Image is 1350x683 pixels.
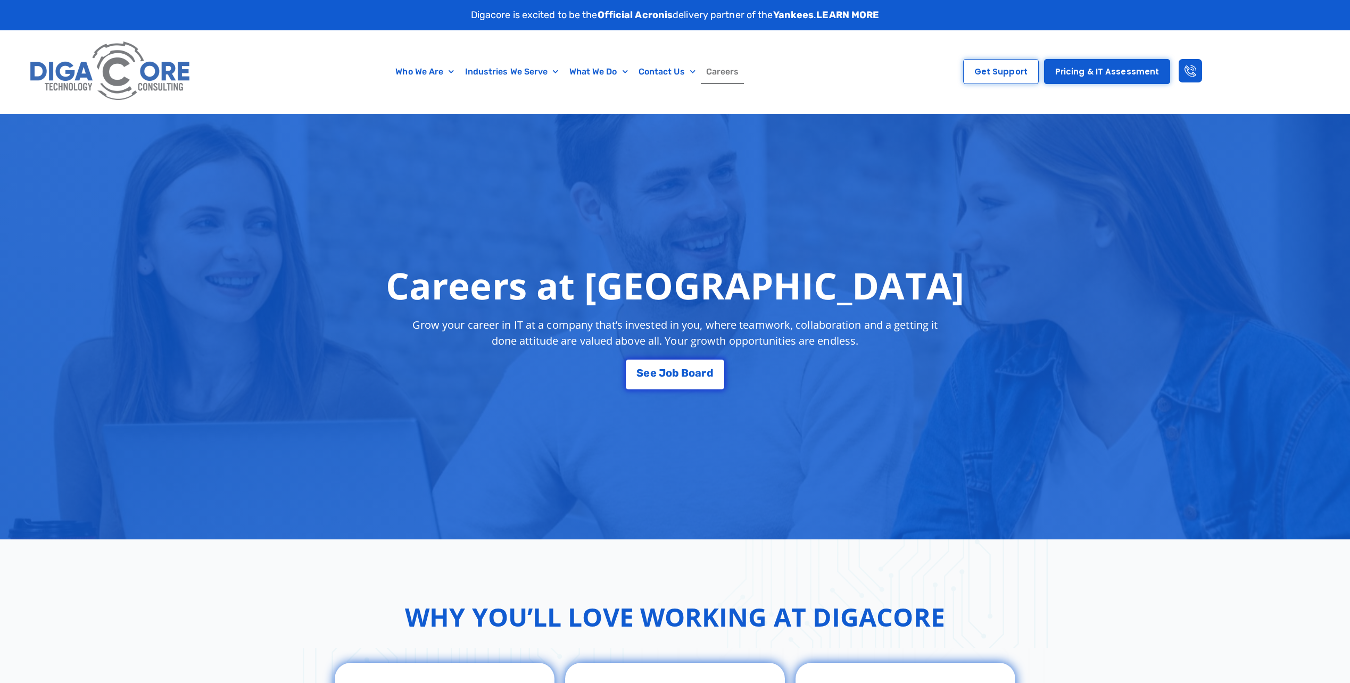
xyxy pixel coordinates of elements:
[963,59,1039,84] a: Get Support
[672,368,679,378] span: b
[390,60,459,84] a: Who We Are
[773,9,814,21] strong: Yankees
[386,264,964,306] h1: Careers at [GEOGRAPHIC_DATA]
[636,368,643,378] span: S
[564,60,633,84] a: What We Do
[701,368,706,378] span: r
[260,60,874,84] nav: Menu
[695,368,701,378] span: a
[633,60,701,84] a: Contact Us
[650,368,657,378] span: e
[26,36,196,108] img: Digacore logo 1
[643,368,650,378] span: e
[707,368,714,378] span: d
[626,360,724,389] a: See Job Board
[689,368,695,378] span: o
[471,8,880,22] p: Digacore is excited to be the delivery partner of the .
[460,60,564,84] a: Industries We Serve
[598,9,673,21] strong: Official Acronis
[1044,59,1170,84] a: Pricing & IT Assessment
[681,368,689,378] span: B
[405,598,945,636] h2: Why You’ll Love Working at Digacore
[974,68,1028,76] span: Get Support
[659,368,666,378] span: J
[403,317,948,349] p: Grow your career in IT at a company that’s invested in you, where teamwork, collaboration and a g...
[816,9,879,21] a: LEARN MORE
[1055,68,1159,76] span: Pricing & IT Assessment
[666,368,672,378] span: o
[701,60,744,84] a: Careers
